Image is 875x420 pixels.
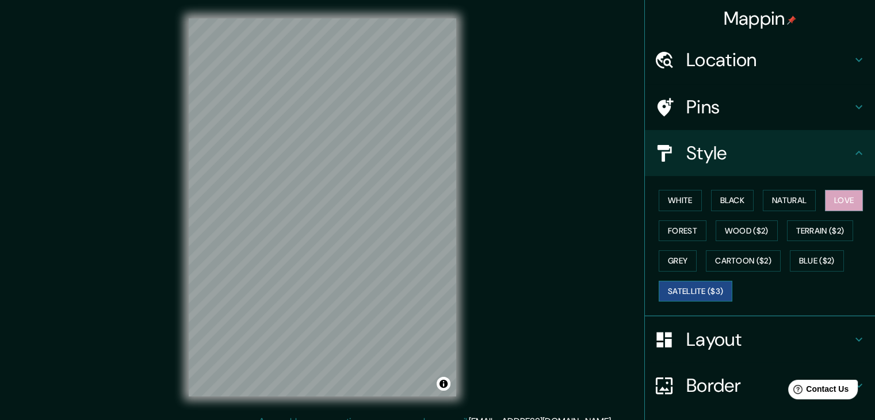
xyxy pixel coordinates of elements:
h4: Layout [686,328,852,351]
button: Natural [763,190,816,211]
button: Wood ($2) [716,220,778,242]
h4: Mappin [724,7,797,30]
iframe: Help widget launcher [773,375,862,407]
button: Terrain ($2) [787,220,854,242]
button: Toggle attribution [437,377,450,391]
div: Style [645,130,875,176]
h4: Style [686,142,852,165]
img: pin-icon.png [787,16,796,25]
button: Cartoon ($2) [706,250,781,272]
button: Satellite ($3) [659,281,732,302]
button: Forest [659,220,706,242]
button: Black [711,190,754,211]
button: Blue ($2) [790,250,844,272]
button: White [659,190,702,211]
div: Location [645,37,875,83]
button: Love [825,190,863,211]
div: Border [645,362,875,408]
div: Layout [645,316,875,362]
button: Grey [659,250,697,272]
h4: Border [686,374,852,397]
div: Pins [645,84,875,130]
h4: Pins [686,96,852,119]
canvas: Map [189,18,456,396]
h4: Location [686,48,852,71]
